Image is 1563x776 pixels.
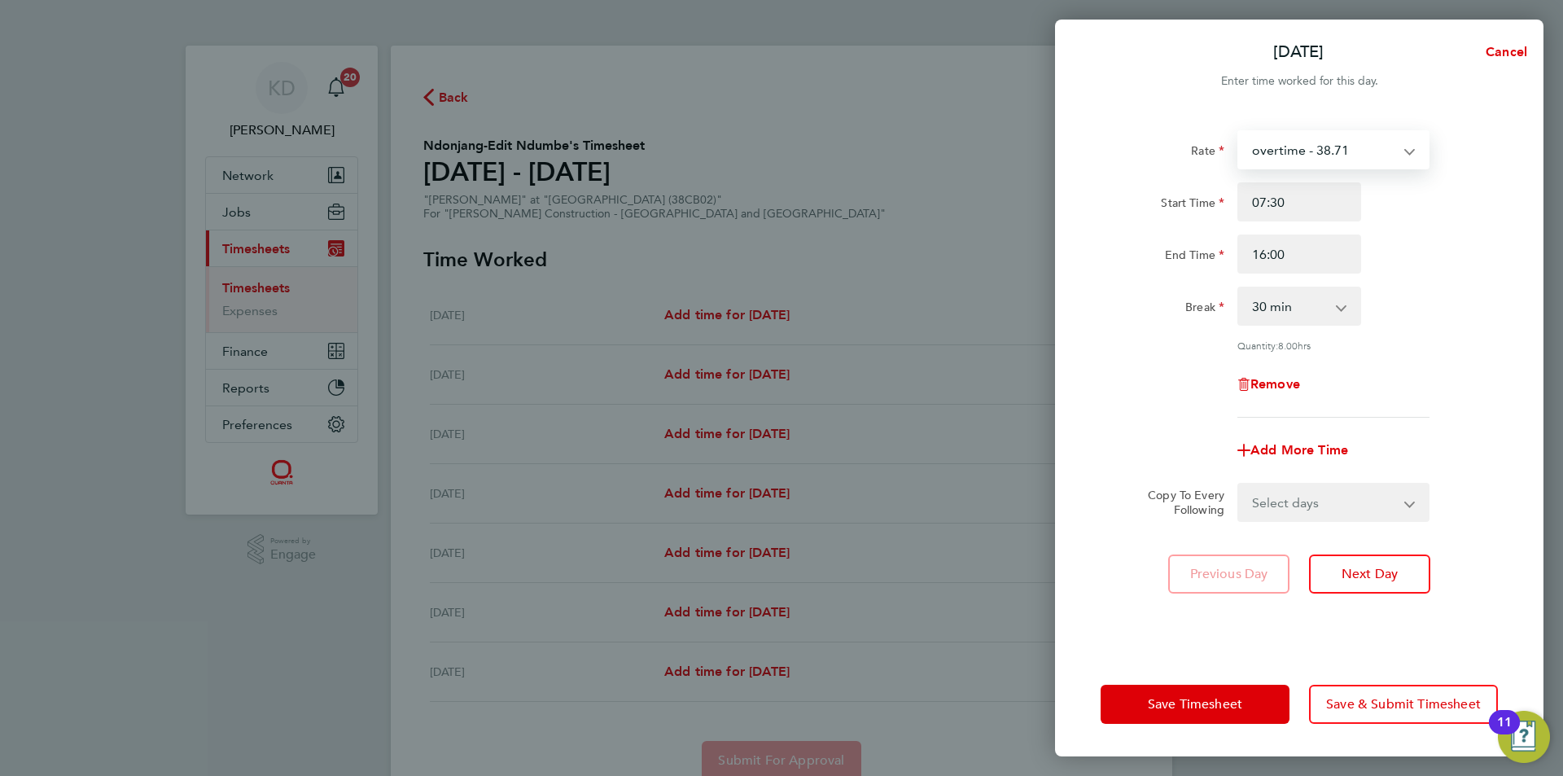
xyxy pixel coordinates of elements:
label: Start Time [1161,195,1224,215]
div: Quantity: hrs [1237,339,1429,352]
button: Save Timesheet [1101,685,1289,724]
button: Add More Time [1237,444,1348,457]
div: Enter time worked for this day. [1055,72,1543,91]
span: Next Day [1342,566,1398,582]
p: [DATE] [1273,41,1324,64]
span: 8.00 [1278,339,1298,352]
span: Remove [1250,376,1300,392]
label: Break [1185,300,1224,319]
span: Save Timesheet [1148,696,1242,712]
button: Save & Submit Timesheet [1309,685,1498,724]
span: Add More Time [1250,442,1348,458]
span: Cancel [1481,44,1527,59]
label: End Time [1165,248,1224,267]
input: E.g. 18:00 [1237,235,1361,274]
button: Cancel [1460,36,1543,68]
label: Rate [1191,143,1224,163]
span: Save & Submit Timesheet [1326,696,1481,712]
input: E.g. 08:00 [1237,182,1361,221]
button: Open Resource Center, 11 new notifications [1498,711,1550,763]
button: Next Day [1309,555,1430,594]
label: Copy To Every Following [1135,488,1224,517]
button: Remove [1237,378,1300,391]
div: 11 [1497,722,1512,743]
